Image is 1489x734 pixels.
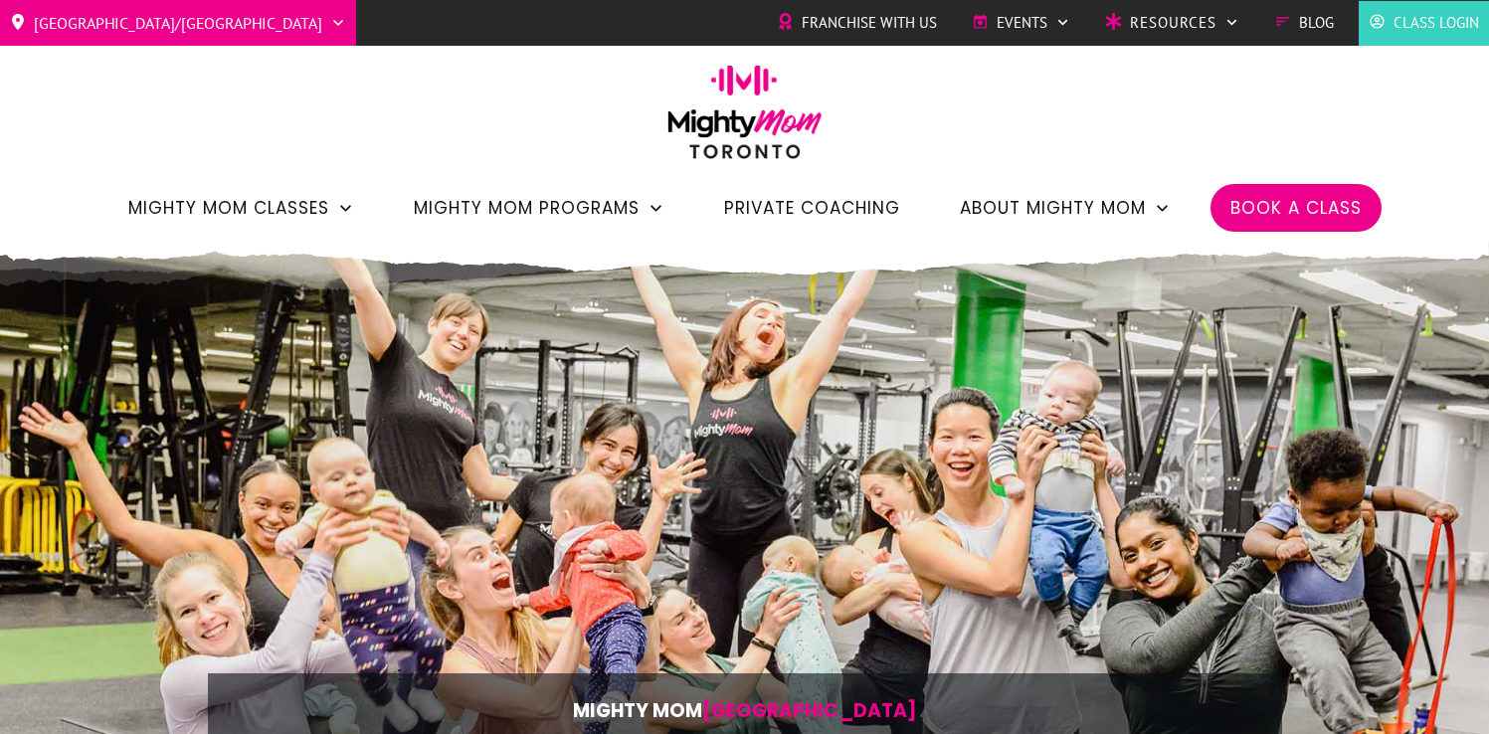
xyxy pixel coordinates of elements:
span: [GEOGRAPHIC_DATA]/[GEOGRAPHIC_DATA] [34,7,322,39]
span: Mighty Mom Classes [128,191,329,225]
span: [GEOGRAPHIC_DATA] [702,697,917,724]
a: Franchise with Us [777,8,937,38]
a: Book a Class [1230,191,1362,225]
span: Resources [1130,8,1216,38]
a: Blog [1274,8,1334,38]
span: Franchise with Us [802,8,937,38]
a: [GEOGRAPHIC_DATA]/[GEOGRAPHIC_DATA] [10,7,346,39]
img: mightymom-logo-toronto [657,65,833,173]
a: Mighty Mom Programs [414,191,664,225]
span: Class Login [1394,8,1479,38]
a: Class Login [1369,8,1479,38]
span: Mighty Mom Programs [414,191,640,225]
span: Blog [1299,8,1334,38]
a: Resources [1105,8,1239,38]
a: Events [972,8,1070,38]
a: Mighty Mom Classes [128,191,354,225]
span: Events [997,8,1047,38]
a: Private Coaching [724,191,900,225]
p: Mighty Mom [269,694,1221,727]
span: About Mighty Mom [960,191,1146,225]
a: About Mighty Mom [960,191,1171,225]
